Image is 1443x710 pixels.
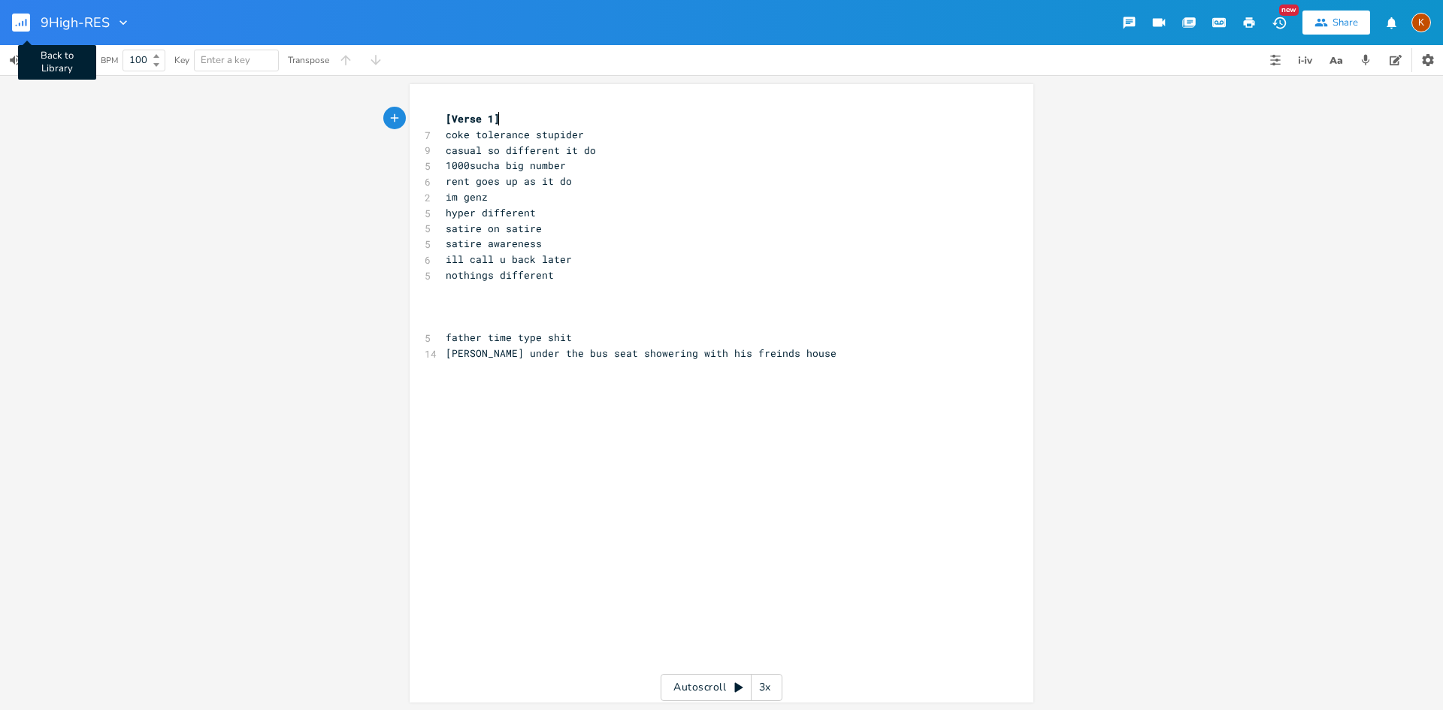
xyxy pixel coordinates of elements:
div: Share [1333,16,1358,29]
div: 3x [752,674,779,701]
div: BPM [101,56,118,65]
span: hyper different [446,206,536,219]
div: Key [174,56,189,65]
span: im genz [446,190,488,204]
span: rent goes up as it do [446,174,572,188]
span: father time type shit [446,331,572,344]
span: nothings different [446,268,554,282]
span: casual so different it do [446,144,596,157]
div: Kat [1411,13,1431,32]
div: Transpose [288,56,329,65]
span: satire awareness [446,237,542,250]
span: Enter a key [201,53,250,67]
span: coke tolerance stupider [446,128,584,141]
span: 1000sucha big number [446,159,566,172]
span: satire on satire [446,222,542,235]
button: K [1411,5,1431,40]
button: Back to Library [12,5,42,41]
button: New [1264,9,1294,36]
span: ill call u back later [446,252,572,266]
span: 9High-RES [41,16,110,29]
span: [PERSON_NAME] under the bus seat showering with his freinds house [446,346,836,360]
div: Autoscroll [661,674,782,701]
div: New [1279,5,1299,16]
span: [Verse 1] [446,112,500,125]
button: Share [1302,11,1370,35]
